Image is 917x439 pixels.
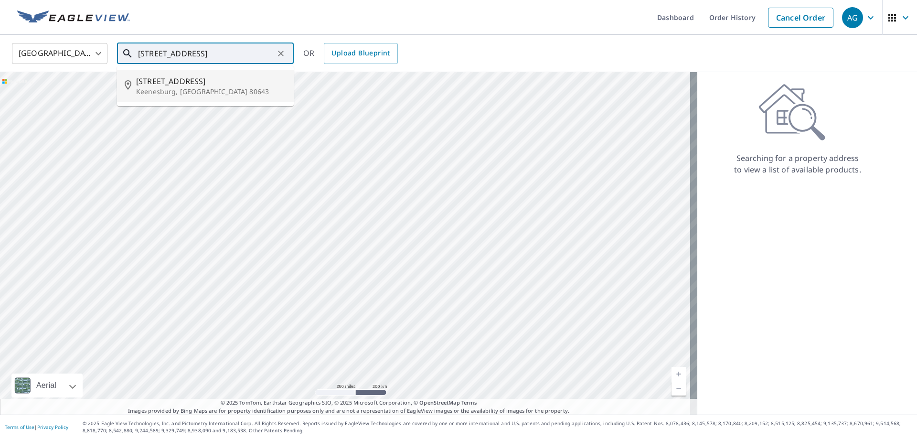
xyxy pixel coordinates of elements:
[734,152,862,175] p: Searching for a property address to view a list of available products.
[672,381,686,396] a: Current Level 5, Zoom Out
[17,11,130,25] img: EV Logo
[136,87,286,96] p: Keenesburg, [GEOGRAPHIC_DATA] 80643
[274,47,288,60] button: Clear
[331,47,390,59] span: Upload Blueprint
[83,420,912,434] p: © 2025 Eagle View Technologies, Inc. and Pictometry International Corp. All Rights Reserved. Repo...
[138,40,274,67] input: Search by address or latitude-longitude
[12,40,107,67] div: [GEOGRAPHIC_DATA]
[419,399,459,406] a: OpenStreetMap
[5,424,34,430] a: Terms of Use
[37,424,68,430] a: Privacy Policy
[221,399,477,407] span: © 2025 TomTom, Earthstar Geographics SIO, © 2025 Microsoft Corporation, ©
[461,399,477,406] a: Terms
[11,374,83,397] div: Aerial
[5,424,68,430] p: |
[33,374,59,397] div: Aerial
[303,43,398,64] div: OR
[672,367,686,381] a: Current Level 5, Zoom In
[136,75,286,87] span: [STREET_ADDRESS]
[842,7,863,28] div: AG
[324,43,397,64] a: Upload Blueprint
[768,8,833,28] a: Cancel Order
